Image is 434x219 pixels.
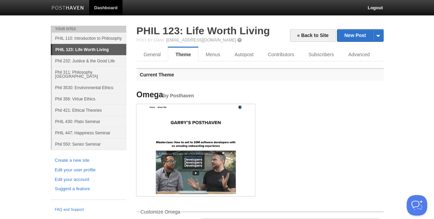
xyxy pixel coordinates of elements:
a: General [137,48,168,61]
a: « Back to Site [290,29,336,42]
a: Subscribers [301,48,341,61]
a: FAQ and Support [55,207,122,213]
a: PHIL 430: Plato Seminar [52,116,126,127]
h4: Omega [137,90,255,99]
a: Create a new site [55,157,122,164]
iframe: Help Scout Beacon - Open [407,195,427,216]
small: by Posthaven [163,93,194,98]
img: Screenshot [137,104,255,194]
a: Phil 3530: Environmental Ethics [52,82,126,93]
span: Post by Email [137,38,165,42]
a: Phil 311: Philosophy [GEOGRAPHIC_DATA] [52,66,126,82]
a: PHIL 123: Life Worth Living [137,25,270,36]
a: Menus [198,48,227,61]
h3: Current Theme [137,68,384,81]
a: Phil 421: Ethical Theories [52,105,126,116]
a: Edit your user profile [55,167,122,174]
a: Advanced [341,48,377,61]
a: Phil 550: Senior Seminar [52,138,126,150]
a: PHIL 447: Happiness Seminar [52,127,126,138]
a: Theme [168,48,198,61]
a: New Post [337,29,383,41]
a: Contributors [261,48,301,61]
a: Edit your account [55,176,122,183]
a: [EMAIL_ADDRESS][DOMAIN_NAME] [166,38,236,42]
a: Phil 232: Justice & the Good Life [52,55,126,66]
a: Autopost [227,48,260,61]
a: PHIL 123: Life Worth Living [52,44,126,55]
a: Phil 356: Virtue Ethics [52,93,126,105]
legend: Customize Omega [140,209,181,214]
a: PHIL 110: Introduction to Philosophy [52,33,126,44]
li: Your Sites [51,26,126,33]
a: Suggest a feature [55,185,122,193]
img: Posthaven-bar [51,6,84,11]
